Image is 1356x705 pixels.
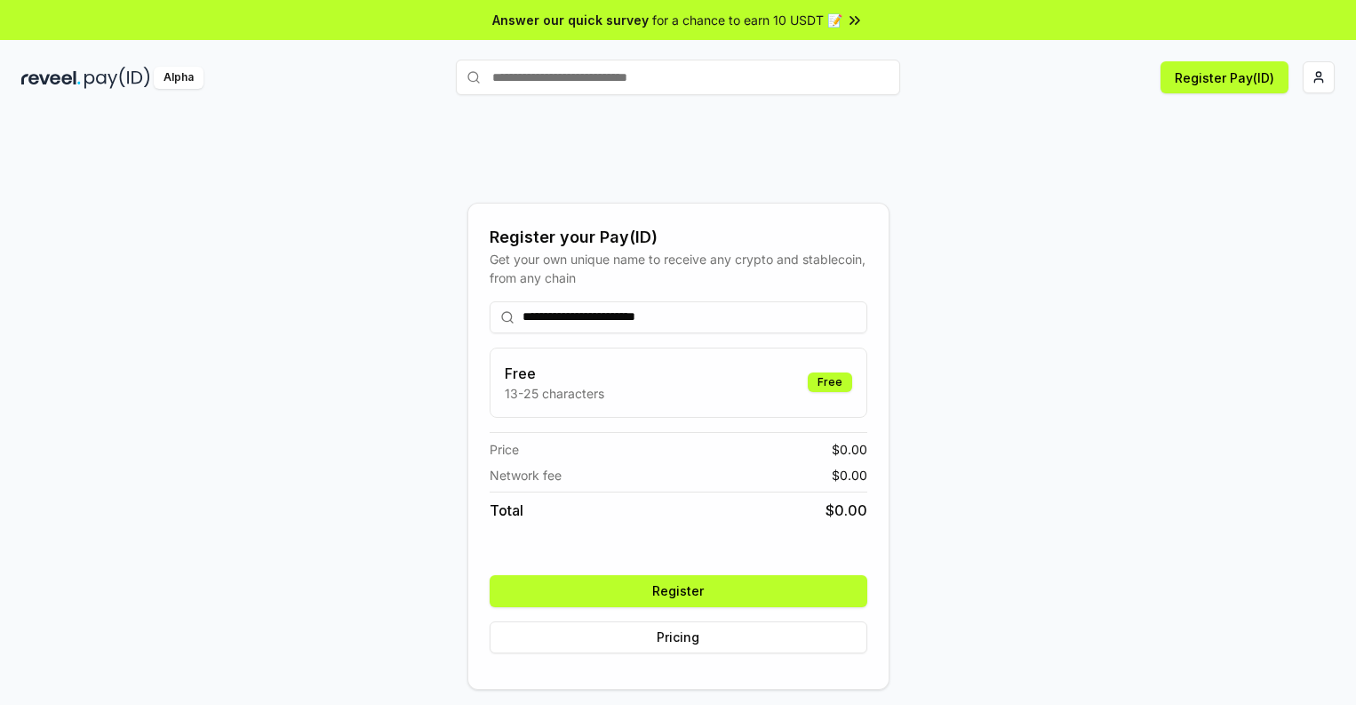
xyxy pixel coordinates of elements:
[826,500,867,521] span: $ 0.00
[505,363,604,384] h3: Free
[490,440,519,459] span: Price
[492,11,649,29] span: Answer our quick survey
[154,67,203,89] div: Alpha
[490,466,562,485] span: Network fee
[832,440,867,459] span: $ 0.00
[832,466,867,485] span: $ 0.00
[490,575,867,607] button: Register
[808,373,852,392] div: Free
[21,67,81,89] img: reveel_dark
[1161,61,1288,93] button: Register Pay(ID)
[490,225,867,250] div: Register your Pay(ID)
[490,250,867,287] div: Get your own unique name to receive any crypto and stablecoin, from any chain
[490,500,523,521] span: Total
[652,11,842,29] span: for a chance to earn 10 USDT 📝
[84,67,150,89] img: pay_id
[490,621,867,653] button: Pricing
[505,384,604,403] p: 13-25 characters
